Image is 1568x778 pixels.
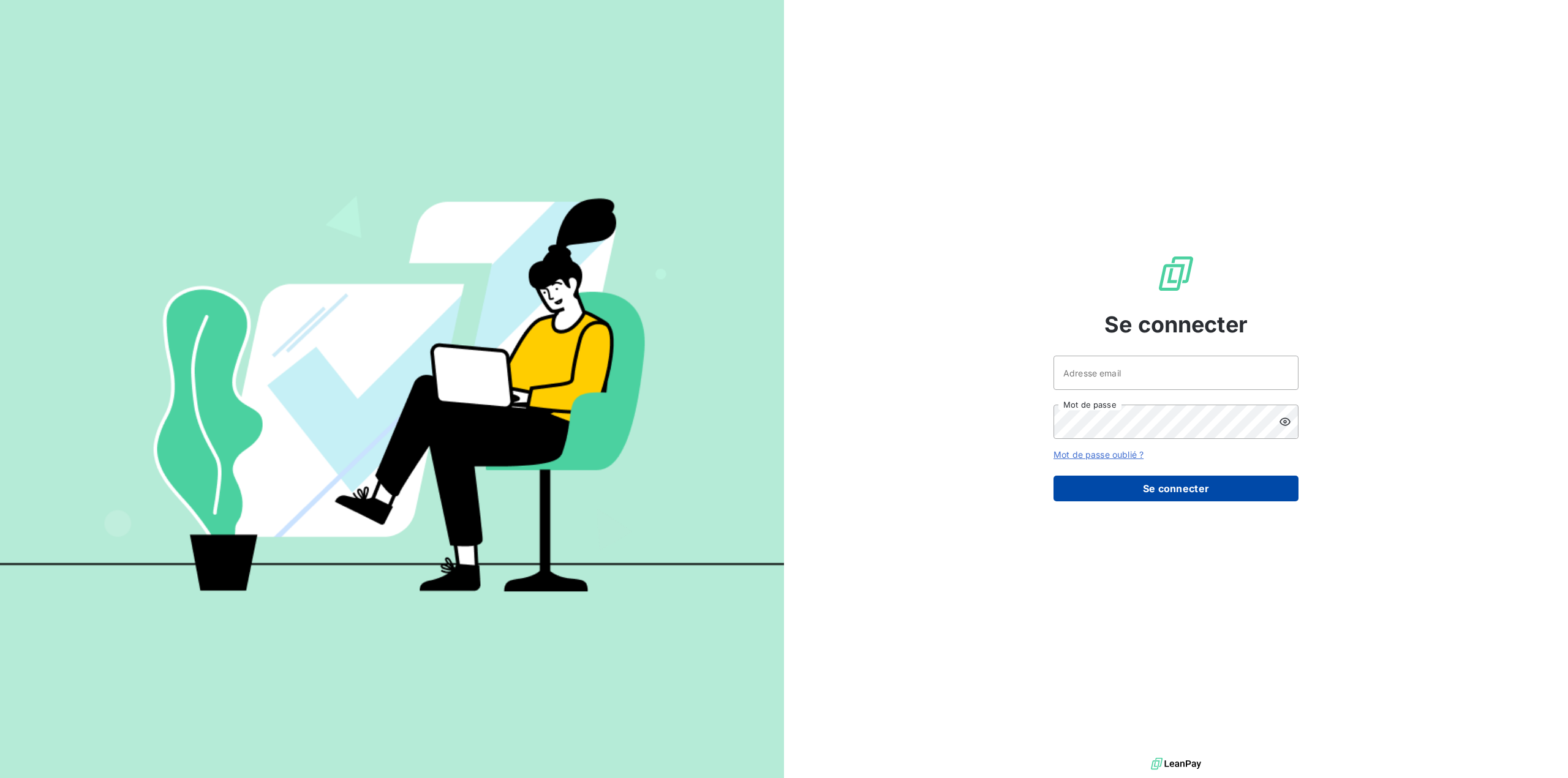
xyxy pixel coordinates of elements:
[1053,356,1298,390] input: placeholder
[1156,254,1196,293] img: Logo LeanPay
[1104,308,1248,341] span: Se connecter
[1053,449,1144,460] a: Mot de passe oublié ?
[1151,755,1201,773] img: logo
[1053,476,1298,501] button: Se connecter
